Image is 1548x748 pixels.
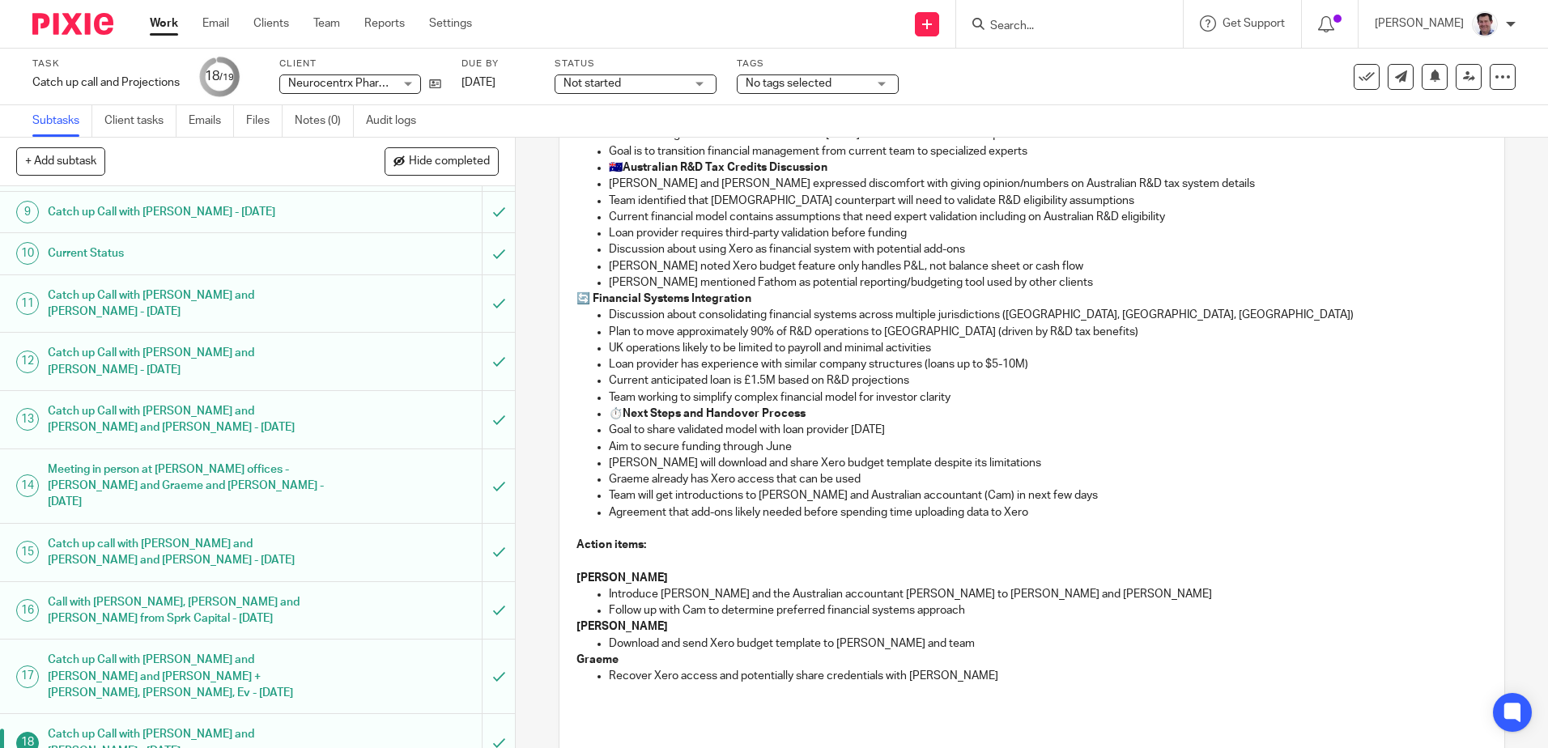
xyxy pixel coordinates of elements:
p: Discussion about consolidating financial systems across multiple jurisdictions ([GEOGRAPHIC_DATA]... [609,307,1486,323]
p: Team working to simplify complex financial model for investor clarity [609,389,1486,406]
div: 15 [16,541,39,563]
span: Get Support [1223,18,1285,29]
div: 14 [16,474,39,497]
p: UK operations likely to be limited to payroll and minimal activities [609,340,1486,356]
label: Status [555,57,717,70]
h1: Catch up Call with [PERSON_NAME] and [PERSON_NAME] and [PERSON_NAME] + [PERSON_NAME], [PERSON_NAM... [48,648,326,705]
label: Client [279,57,441,70]
h1: Catch up Call with [PERSON_NAME] - [DATE] [48,200,326,224]
h1: Current Status [48,241,326,266]
label: Tags [737,57,899,70]
p: Introduce [PERSON_NAME] and the Australian accountant [PERSON_NAME] to [PERSON_NAME] and [PERSON_... [609,586,1486,602]
a: Subtasks [32,105,92,137]
p: Loan provider has experience with similar company structures (loans up to $5-10M) [609,356,1486,372]
p: Download and send Xero budget template to [PERSON_NAME] and team [609,635,1486,652]
button: + Add subtask [16,147,105,175]
a: Clients [253,15,289,32]
p: Aim to secure funding through June [609,439,1486,455]
h1: Catch up Call with [PERSON_NAME] and [PERSON_NAME] and [PERSON_NAME] - [DATE] [48,399,326,440]
a: Email [202,15,229,32]
span: [DATE] [461,77,495,88]
p: [PERSON_NAME] [1375,15,1464,32]
div: 17 [16,665,39,688]
p: [PERSON_NAME] will download and share Xero budget template despite its limitations [609,455,1486,471]
small: /19 [219,73,234,82]
p: Team will get introductions to [PERSON_NAME] and Australian accountant (Cam) in next few days [609,487,1486,504]
strong: Action items: [576,539,646,550]
a: Reports [364,15,405,32]
p: Team identified that [DEMOGRAPHIC_DATA] counterpart will need to validate R&D eligibility assumpt... [609,193,1486,209]
h1: Catch up Call with [PERSON_NAME] and [PERSON_NAME] - [DATE] [48,283,326,325]
p: Loan provider requires third-party validation before funding [609,225,1486,241]
h1: Call with [PERSON_NAME], [PERSON_NAME] and [PERSON_NAME] from Sprk Capital - [DATE] [48,590,326,631]
input: Search [989,19,1134,34]
p: Agreement that add-ons likely needed before spending time uploading data to Xero [609,504,1486,521]
p: Follow up with Cam to determine preferred financial systems approach [609,602,1486,618]
p: Recover Xero access and potentially share credentials with [PERSON_NAME] [609,668,1486,684]
span: No tags selected [746,78,831,89]
p: Current financial model contains assumptions that need expert validation including on Australian ... [609,209,1486,225]
strong: Graeme [576,654,619,665]
p: Plan to move approximately 90% of R&D operations to [GEOGRAPHIC_DATA] (driven by R&D tax benefits) [609,324,1486,340]
div: 11 [16,292,39,315]
a: Emails [189,105,234,137]
label: Due by [461,57,534,70]
a: Team [313,15,340,32]
a: Settings [429,15,472,32]
span: Not started [563,78,621,89]
a: Work [150,15,178,32]
div: 10 [16,242,39,265]
p: [PERSON_NAME] mentioned Fathom as potential reporting/budgeting tool used by other clients [609,274,1486,291]
div: 18 [205,67,234,86]
strong: Next Steps and Handover Process [623,408,806,419]
img: Pixie [32,13,113,35]
div: 13 [16,408,39,431]
p: ⏱️ [609,406,1486,422]
p: [PERSON_NAME] noted Xero budget feature only handles P&L, not balance sheet or cash flow [609,258,1486,274]
span: Hide completed [409,155,490,168]
div: 12 [16,351,39,373]
p: Goal is to transition financial management from current team to specialized experts [609,143,1486,159]
p: [PERSON_NAME] and [PERSON_NAME] expressed discomfort with giving opinion/numbers on Australian R&... [609,176,1486,192]
div: Catch up call and Projections [32,74,180,91]
img: Facebook%20Profile%20picture%20(2).jpg [1472,11,1498,37]
strong: [PERSON_NAME] [576,572,668,584]
strong: 🔄 Financial Systems Integration [576,293,751,304]
div: 16 [16,599,39,622]
strong: [PERSON_NAME] [576,621,668,632]
h1: Meeting in person at [PERSON_NAME] offices - [PERSON_NAME] and Graeme and [PERSON_NAME] - [DATE] [48,457,326,515]
a: Client tasks [104,105,176,137]
p: Current anticipated loan is £1.5M based on R&D projections [609,372,1486,389]
a: Audit logs [366,105,428,137]
a: Notes (0) [295,105,354,137]
p: Graeme already has Xero access that can be used [609,471,1486,487]
h1: Catch up call with [PERSON_NAME] and [PERSON_NAME] and [PERSON_NAME] - [DATE] [48,532,326,573]
button: Hide completed [385,147,499,175]
p: 🇦🇺 [609,159,1486,176]
h1: Catch up Call with [PERSON_NAME] and [PERSON_NAME] - [DATE] [48,341,326,382]
a: Files [246,105,283,137]
label: Task [32,57,180,70]
span: Neurocentrx Pharma Limited [288,78,435,89]
p: Goal to share validated model with loan provider [DATE] [609,422,1486,438]
div: 9 [16,201,39,223]
strong: Australian R&D Tax Credits Discussion [623,162,827,173]
p: Discussion about using Xero as financial system with potential add-ons [609,241,1486,257]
